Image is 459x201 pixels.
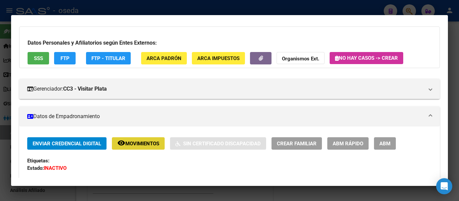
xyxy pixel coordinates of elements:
button: Organismos Ext. [277,52,325,64]
button: ARCA Impuestos [192,52,245,64]
mat-icon: remove_red_eye [117,139,125,147]
span: FTP - Titular [91,55,125,61]
span: FTP [60,55,70,61]
button: ARCA Padrón [141,52,187,64]
mat-panel-title: Datos de Empadronamiento [27,112,424,120]
h3: Datos Personales y Afiliatorios según Entes Externos: [28,39,431,47]
button: FTP [54,52,76,64]
span: ARCA Padrón [147,55,181,61]
strong: Etiquetas: [27,158,49,164]
button: ABM Rápido [327,137,369,150]
button: SSS [28,52,49,64]
span: No hay casos -> Crear [335,55,398,61]
button: Movimientos [112,137,165,150]
mat-expansion-panel-header: Gerenciador:CC3 - Visitar Plata [19,79,440,99]
span: ARCA Impuestos [197,55,240,61]
span: Movimientos [125,141,159,147]
button: FTP - Titular [86,52,131,64]
span: Crear Familiar [277,141,317,147]
button: Sin Certificado Discapacidad [170,137,266,150]
mat-panel-title: Gerenciador: [27,85,424,93]
strong: CC3 - Visitar Plata [63,85,107,93]
span: ABM Rápido [333,141,363,147]
strong: Organismos Ext. [282,56,319,62]
span: SSS [34,55,43,61]
span: Sin Certificado Discapacidad [183,141,261,147]
button: Crear Familiar [272,137,322,150]
mat-expansion-panel-header: Datos de Empadronamiento [19,106,440,127]
span: ABM [379,141,390,147]
strong: INACTIVO [44,165,67,171]
button: No hay casos -> Crear [330,52,403,64]
div: Open Intercom Messenger [436,178,452,194]
button: Enviar Credencial Digital [27,137,107,150]
button: ABM [374,137,396,150]
span: Enviar Credencial Digital [33,141,101,147]
strong: Estado: [27,165,44,171]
